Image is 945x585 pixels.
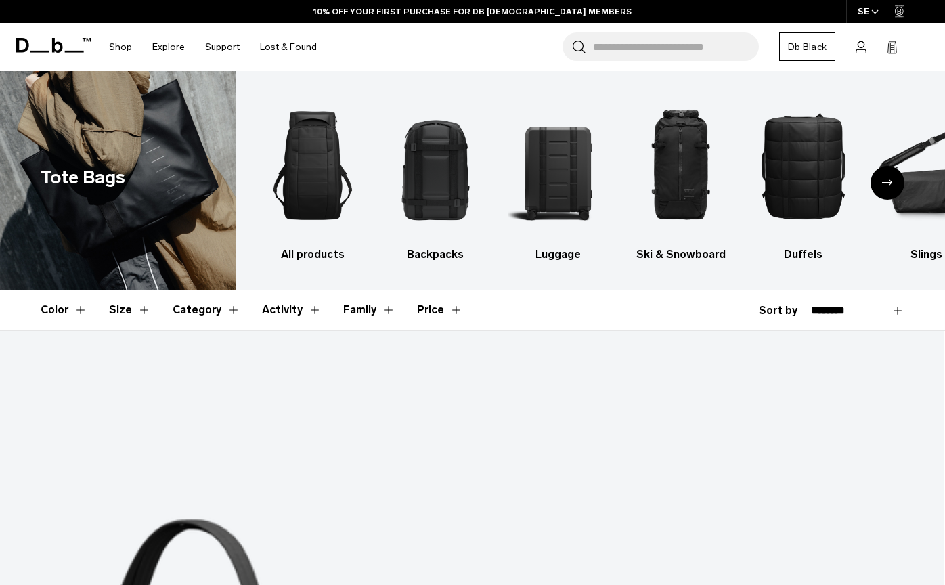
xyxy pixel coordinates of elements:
a: Shop [109,23,132,71]
a: Db Backpacks [386,91,485,263]
button: Toggle Filter [109,290,151,330]
a: Support [205,23,240,71]
a: Db Black [779,32,835,61]
a: Db Luggage [508,91,607,263]
h3: All products [263,246,362,263]
h3: Luggage [508,246,607,263]
a: Lost & Found [260,23,317,71]
li: 4 / 10 [632,91,730,263]
img: Db [632,91,730,240]
img: Db [263,91,362,240]
button: Toggle Price [417,290,463,330]
img: Db [508,91,607,240]
a: 10% OFF YOUR FIRST PURCHASE FOR DB [DEMOGRAPHIC_DATA] MEMBERS [313,5,632,18]
nav: Main Navigation [99,23,327,71]
h3: Backpacks [386,246,485,263]
button: Toggle Filter [173,290,240,330]
img: Db [754,91,853,240]
button: Toggle Filter [262,290,322,330]
a: Explore [152,23,185,71]
button: Toggle Filter [41,290,87,330]
li: 2 / 10 [386,91,485,263]
h3: Duffels [754,246,853,263]
h3: Ski & Snowboard [632,246,730,263]
a: Db Ski & Snowboard [632,91,730,263]
a: Db All products [263,91,362,263]
li: 1 / 10 [263,91,362,263]
button: Toggle Filter [343,290,395,330]
li: 5 / 10 [754,91,853,263]
a: Db Duffels [754,91,853,263]
img: Db [386,91,485,240]
div: Next slide [871,166,904,200]
h1: Tote Bags [41,164,125,192]
li: 3 / 10 [508,91,607,263]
